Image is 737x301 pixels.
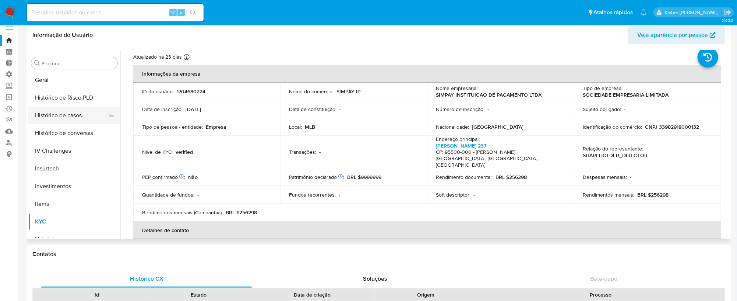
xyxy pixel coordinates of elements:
button: Histórico de Risco PLD [28,89,120,107]
h4: CP: 95500-000 - [PERSON_NAME][GEOGRAPHIC_DATA], [GEOGRAPHIC_DATA], [GEOGRAPHIC_DATA] [436,149,562,169]
p: Fundos recorrentes : [289,191,336,198]
input: Pesquise usuários ou casos... [27,8,204,17]
button: Geral [28,71,120,89]
h1: Informação do Usuário [32,31,93,39]
p: Sujeito obrigado : [583,106,621,113]
p: - [473,191,475,198]
p: 1704680224 [177,88,205,95]
p: Local : [289,124,302,130]
button: Veja aparência por pessoa [628,26,725,44]
p: Nome empresarial : [436,85,479,91]
button: Procurar [34,60,40,66]
div: Estado [153,291,244,298]
p: Nível de KYC : [142,149,173,155]
p: - [630,174,631,180]
p: Tipo de pessoa / entidade : [142,124,203,130]
a: Notificações [641,9,647,15]
p: Quantidade de fundos : [142,191,194,198]
p: Atualizado há 23 dias [133,53,182,60]
button: Insurtech [28,160,120,177]
p: Não [188,174,198,180]
div: Data de criação [255,291,370,298]
p: Transações : [289,149,316,155]
p: [GEOGRAPHIC_DATA] [472,124,523,130]
p: - [319,149,321,155]
button: search-icon [186,7,201,18]
button: KYC [28,213,120,231]
th: Informações da empresa [133,65,721,83]
a: [PERSON_NAME] 237 [436,142,486,149]
p: SOCIEDADE EMPRESARIA LIMITADA [583,91,669,98]
div: Origem [380,291,472,298]
span: 3.163.0 [722,17,733,23]
p: Empresa [206,124,226,130]
p: kleber.bueno@mercadolivre.com [664,9,721,16]
p: Soft descriptor : [436,191,470,198]
p: BRL $256298 [637,191,669,198]
p: - [197,191,199,198]
p: Rendimentos mensais : [583,191,634,198]
p: Rendimentos mensais (Companhia) : [142,209,223,216]
p: SHAREHOLDER_DIRECTOR [583,152,648,159]
button: Histórico de casos [28,107,114,124]
button: IV Challenges [28,142,120,160]
p: ID do usuário : [142,88,174,95]
h1: Contatos [32,250,725,258]
div: Id [51,291,142,298]
p: Data de constituição : [289,106,336,113]
p: BRL $256298 [226,209,257,216]
p: Data de inscrição : [142,106,183,113]
span: Histórico CX [130,274,163,283]
a: Sair [724,8,731,16]
span: Bate-papo [590,274,618,283]
p: SIMPAY INSTITUICAO DE PAGAMENTO LTDA [436,91,542,98]
span: Veja aparência por pessoa [637,26,708,44]
p: PEP confirmado : [142,174,185,180]
p: BRL $256298 [496,174,527,180]
span: Atalhos rápidos [594,8,633,16]
input: Procurar [42,60,114,67]
button: Investimentos [28,177,120,195]
p: Tipo de empresa : [583,85,623,91]
span: s [180,9,182,16]
th: Detalhes de contato [133,221,721,239]
button: Items [28,195,120,213]
p: Endereço principal : [436,136,480,142]
p: - [339,191,340,198]
p: - [487,106,489,113]
div: Processo [482,291,720,298]
p: Patrimônio declarado : [289,174,344,180]
p: verified [176,149,193,155]
p: SIMPAY IP [336,88,361,95]
p: [DATE] [186,106,201,113]
p: BRL $9999999 [347,174,381,180]
p: Nacionalidade : [436,124,469,130]
span: Soluções [363,274,388,283]
p: Relação do representante : [583,145,643,152]
p: - [624,106,625,113]
button: Lista Interna [28,231,120,248]
p: - [339,106,341,113]
p: Despesas mensais : [583,174,627,180]
button: Histórico de conversas [28,124,120,142]
p: Número de inscrição : [436,106,484,113]
p: MLB [305,124,315,130]
p: Nome do comércio : [289,88,334,95]
p: Identificação do comércio : [583,124,642,130]
span: ⌥ [170,9,176,16]
p: Rendimento documental : [436,174,493,180]
p: CNPJ 33982918000132 [645,124,699,130]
